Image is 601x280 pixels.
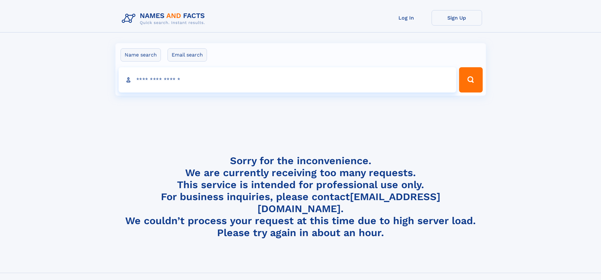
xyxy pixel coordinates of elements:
[257,191,440,215] a: [EMAIL_ADDRESS][DOMAIN_NAME]
[119,67,457,92] input: search input
[119,155,482,239] h4: Sorry for the inconvenience. We are currently receiving too many requests. This service is intend...
[432,10,482,26] a: Sign Up
[381,10,432,26] a: Log In
[119,10,210,27] img: Logo Names and Facts
[121,48,161,62] label: Name search
[459,67,482,92] button: Search Button
[168,48,207,62] label: Email search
